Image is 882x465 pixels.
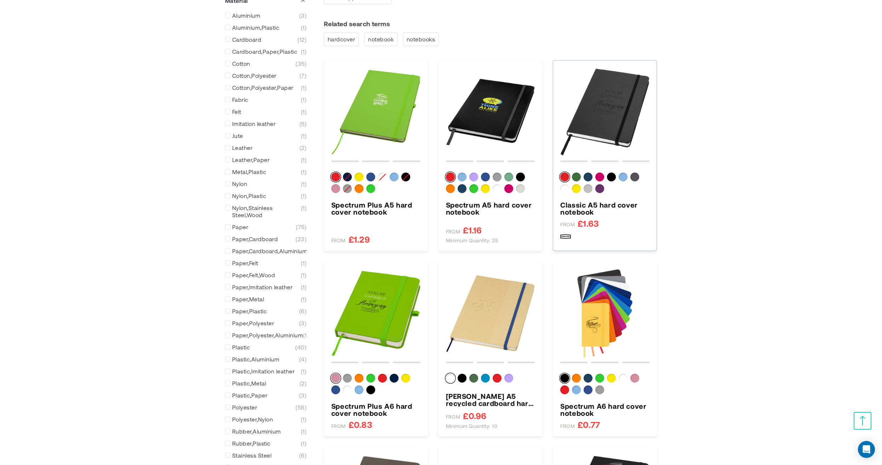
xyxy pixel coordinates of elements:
[225,48,307,55] a: Cardboard,Paper,Plastic 1
[446,269,535,358] img: Nelida A5 recycled cardboard hard cover notebook
[446,184,455,193] div: Orange
[349,420,372,429] span: £0.83
[378,173,387,181] div: White
[232,452,271,459] span: Stainless Steel
[232,144,252,151] span: Leather
[225,168,307,175] a: Metal,Plastic 1
[232,132,243,139] span: Jute
[232,260,258,267] span: Paper,Felt
[331,184,340,193] div: Pink
[301,24,307,31] span: 1
[560,173,649,196] div: Colour
[232,344,250,351] span: Plastic
[301,48,307,55] span: 1
[232,120,275,127] span: Imitation leather
[858,441,875,458] div: Open Intercom Messenger
[463,226,482,234] span: £1.16
[446,173,535,196] div: Colour
[232,308,267,315] span: Paper,Plastic
[343,184,352,193] div: Grey
[331,173,420,196] div: Colour
[232,72,276,79] span: Cotton,Polyester
[560,423,575,429] span: FROM
[390,173,399,181] div: Light blue
[560,402,649,417] a: Spectrum A6 hard cover notebook
[446,374,535,385] div: Colour
[232,60,250,67] span: Cotton
[401,374,410,383] div: Yellow
[232,108,241,115] span: Felt
[619,173,628,181] div: Light blue
[331,68,420,157] img: Spectrum Plus A5 hard cover notebook
[232,168,266,175] span: Metal,Plastic
[232,368,294,375] span: Plastic,Imitation leather
[560,374,649,397] div: Colour
[301,204,307,219] span: 1
[299,12,307,19] span: 3
[301,108,307,115] span: 1
[225,223,307,231] a: Paper 75
[446,414,460,420] span: FROM
[225,192,307,199] a: Nylon,Plastic 1
[463,411,486,420] span: £0.96
[301,168,307,175] span: 1
[560,385,569,394] div: Red
[297,36,307,43] span: 12
[572,385,581,394] div: Light blue
[584,184,592,193] div: Silver
[355,374,363,383] div: Orange
[578,420,600,429] span: £0.77
[446,393,535,407] h3: [PERSON_NAME] A5 recycled cardboard hard cover notebook
[578,219,599,228] span: £1.63
[225,96,307,103] a: Fabric 1
[301,192,307,199] span: 1
[301,84,307,91] span: 1
[225,180,307,187] a: Nylon 1
[446,68,535,157] a: Spectrum A5 hard cover notebook
[232,332,303,339] span: Paper,Polyester,Aluminium
[232,380,266,387] span: Plastic,Metal
[331,269,420,358] a: Spectrum Plus A6 hard cover notebook
[584,374,592,383] div: Navy
[469,374,478,383] div: Forest green
[232,180,247,187] span: Nylon
[355,385,363,394] div: Light blue
[446,393,535,407] a: Nelida A5 recycled cardboard hard cover notebook
[225,204,307,219] a: Nylon,Stainless Steel,Wood 1
[225,248,307,255] a: Paper,Cardboard,Aluminium
[225,236,307,243] a: Paper,Cardboard 23
[225,60,307,67] a: Cotton 35
[366,385,375,394] div: Solid black
[299,380,307,387] span: 2
[225,356,307,363] a: Plastic,Aluminium 4
[595,385,604,394] div: Grey
[225,392,307,399] a: Plastic,Paper 3
[560,68,649,157] img: Classic A5 hard cover notebook
[481,173,490,181] div: Royal blue
[225,108,307,115] a: Felt 1
[301,260,307,267] span: 1
[225,156,307,163] a: Leather,Paper 1
[331,402,420,417] h3: Spectrum Plus A6 hard cover notebook
[630,374,639,383] div: Pink
[560,221,575,228] span: FROM
[446,201,535,215] a: Spectrum A5 hard cover notebook
[324,33,359,46] a: hardcover
[232,156,269,163] span: Leather,Paper
[225,24,307,31] a: Aluminium,Plastic 1
[301,368,307,375] span: 1
[225,332,307,339] a: Paper,Polyester,Aluminium 1
[403,33,439,46] a: notebooks
[446,374,455,383] div: White
[225,428,307,435] a: Rubber,Aluminium 1
[232,36,261,43] span: Cardboard
[225,120,307,127] a: Imitation leather 5
[560,201,649,215] h3: Classic A5 hard cover notebook
[366,173,375,181] div: Royal blue
[296,404,307,411] span: 58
